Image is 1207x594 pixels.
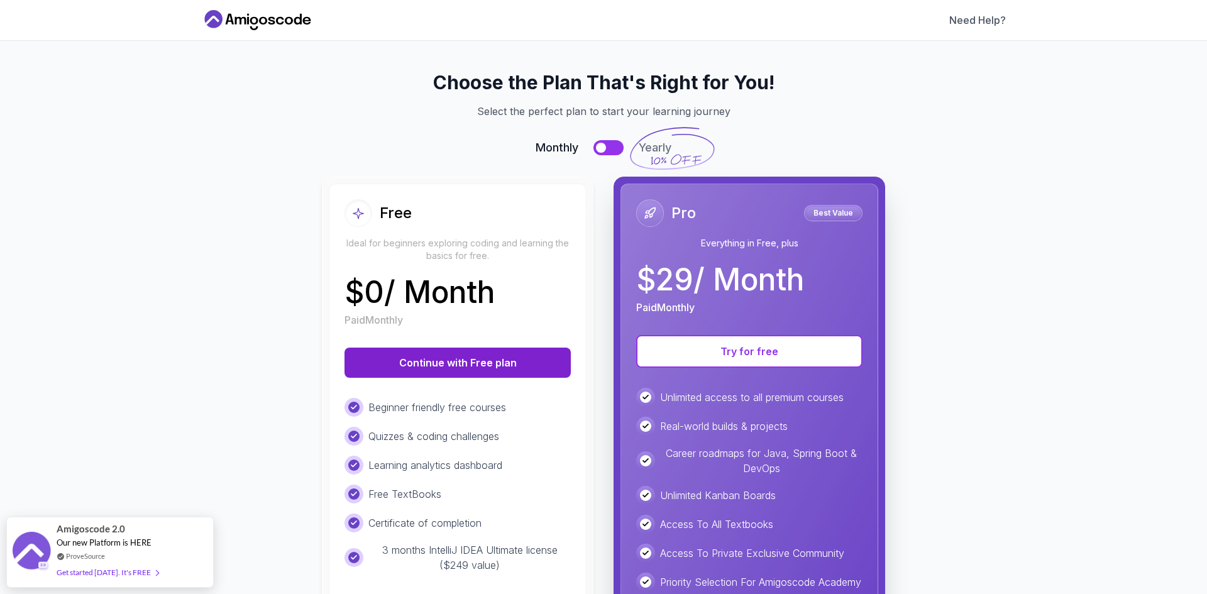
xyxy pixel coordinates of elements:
[806,207,861,219] p: Best Value
[344,237,571,262] p: Ideal for beginners exploring coding and learning the basics for free.
[660,488,776,503] p: Unlimited Kanban Boards
[380,203,412,223] h2: Free
[368,429,499,444] p: Quizzes & coding challenges
[368,542,571,573] p: 3 months IntelliJ IDEA Ultimate license ($249 value)
[660,446,863,476] p: Career roadmaps for Java, Spring Boot & DevOps
[660,517,773,532] p: Access To All Textbooks
[636,335,863,368] button: Try for free
[636,265,804,295] p: $ 29 / Month
[57,522,125,536] span: Amigoscode 2.0
[57,565,158,580] div: Get started [DATE]. It's FREE
[368,400,506,415] p: Beginner friendly free courses
[344,312,403,327] p: Paid Monthly
[344,277,495,307] p: $ 0 / Month
[66,551,105,561] a: ProveSource
[216,71,991,94] h2: Choose the Plan That's Right for You!
[368,487,441,502] p: Free TextBooks
[671,203,696,223] h2: Pro
[636,300,695,315] p: Paid Monthly
[368,458,502,473] p: Learning analytics dashboard
[344,348,571,378] button: Continue with Free plan
[57,537,152,547] span: Our new Platform is HERE
[13,532,50,573] img: provesource social proof notification image
[660,419,788,434] p: Real-world builds & projects
[660,575,861,590] p: Priority Selection For Amigoscode Academy
[636,237,863,250] p: Everything in Free, plus
[216,104,991,119] p: Select the perfect plan to start your learning journey
[368,515,482,531] p: Certificate of completion
[536,139,578,157] span: Monthly
[949,13,1006,28] a: Need Help?
[660,546,844,561] p: Access To Private Exclusive Community
[660,390,844,405] p: Unlimited access to all premium courses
